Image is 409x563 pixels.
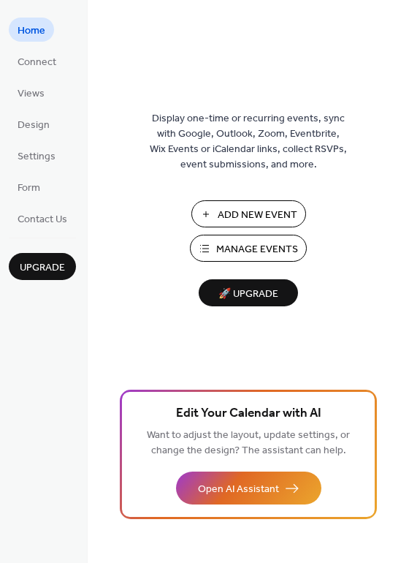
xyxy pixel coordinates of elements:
[18,86,45,102] span: Views
[199,279,298,306] button: 🚀 Upgrade
[18,55,56,70] span: Connect
[18,212,67,227] span: Contact Us
[191,200,306,227] button: Add New Event
[9,49,65,73] a: Connect
[176,472,321,505] button: Open AI Assistant
[9,18,54,42] a: Home
[9,112,58,136] a: Design
[207,284,289,304] span: 🚀 Upgrade
[9,175,49,199] a: Form
[9,80,53,105] a: Views
[216,242,298,257] span: Manage Events
[218,208,297,223] span: Add New Event
[9,206,76,230] a: Contact Us
[18,181,40,196] span: Form
[147,426,350,461] span: Want to adjust the layout, update settings, or change the design? The assistant can help.
[176,404,321,424] span: Edit Your Calendar with AI
[9,253,76,280] button: Upgrade
[150,111,347,173] span: Display one-time or recurring events, sync with Google, Outlook, Zoom, Eventbrite, Wix Events or ...
[18,118,50,133] span: Design
[9,143,64,167] a: Settings
[18,23,45,39] span: Home
[20,260,65,276] span: Upgrade
[198,482,279,497] span: Open AI Assistant
[190,235,307,262] button: Manage Events
[18,149,56,165] span: Settings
